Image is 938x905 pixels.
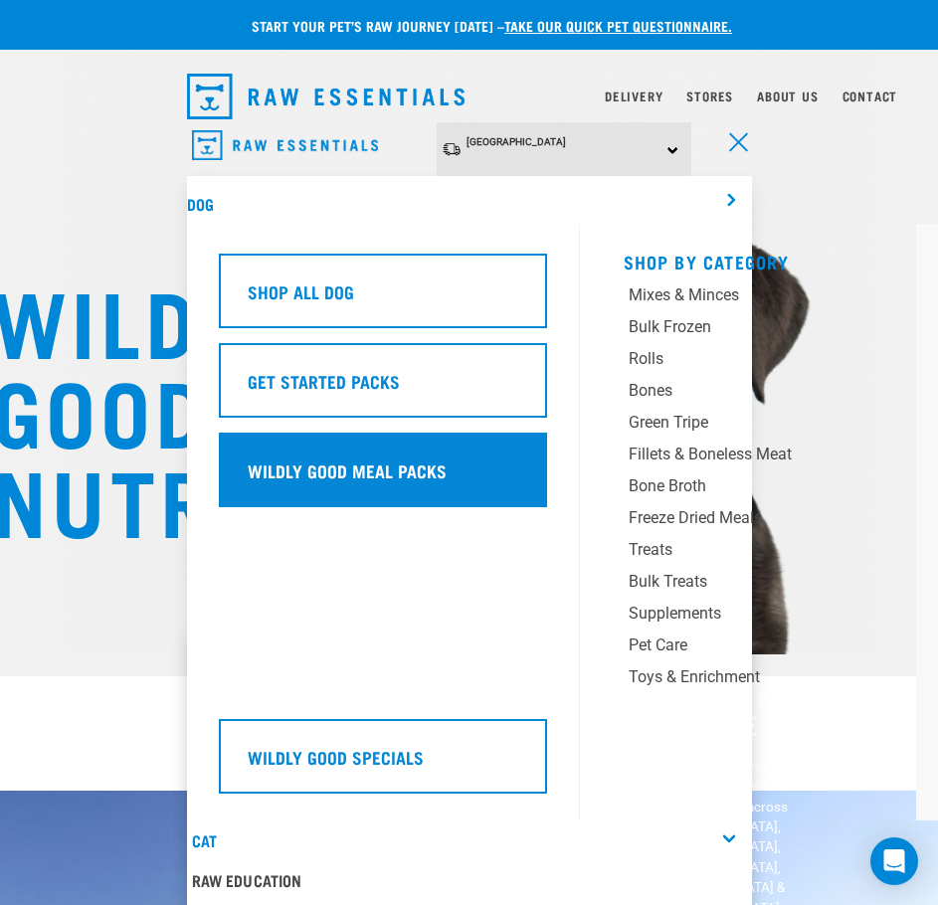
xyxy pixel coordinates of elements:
a: About Us [757,92,818,99]
a: Bulk Frozen [624,315,872,347]
div: Toys & Enrichment [629,665,857,689]
div: Mixes & Minces [629,283,857,307]
div: Fillets & Boneless Meat [629,443,857,466]
div: Bones [629,379,857,403]
img: Raw Essentials Logo [187,74,466,119]
a: Bulk Treats [624,570,872,602]
a: Green Tripe [624,411,872,443]
div: Bulk Treats [629,570,857,594]
a: Get Started Packs [219,343,547,433]
a: Fillets & Boneless Meat [624,443,872,474]
h5: Shop By Category [624,252,872,268]
div: Open Intercom Messenger [870,837,918,885]
h5: Get Started Packs [248,368,400,394]
a: Mixes & Minces [624,283,872,315]
a: Stores [686,92,733,99]
a: menu [716,121,752,157]
a: Rolls [624,347,872,379]
a: Freeze Dried Meals [624,506,872,538]
h5: Wildly Good Specials [248,744,424,770]
a: Wildly Good Meal Packs [219,433,547,522]
a: Toys & Enrichment [624,665,872,697]
img: Raw Essentials Logo [192,130,378,161]
a: Bones [624,379,872,411]
h5: Shop All Dog [248,278,354,304]
div: Bone Broth [629,474,857,498]
div: Treats [629,538,857,562]
a: Cat [192,835,217,844]
div: Green Tripe [629,411,857,435]
div: Freeze Dried Meals [629,506,857,530]
a: Delivery [605,92,662,99]
a: Wildly Good Specials [219,719,547,809]
div: Rolls [629,347,857,371]
img: van-moving.png [442,141,462,157]
a: Raw Education [187,860,752,900]
div: Pet Care [629,633,857,657]
a: Treats [624,538,872,570]
a: Pet Care [624,633,872,665]
a: Contact [843,92,898,99]
h5: Wildly Good Meal Packs [248,457,447,483]
a: Dog [187,199,214,208]
div: Bulk Frozen [629,315,857,339]
nav: dropdown navigation [171,66,768,127]
a: Shop All Dog [219,254,547,343]
div: Supplements [629,602,857,626]
a: Supplements [624,602,872,633]
a: Bone Broth [624,474,872,506]
a: take our quick pet questionnaire. [504,22,732,29]
span: [GEOGRAPHIC_DATA] [467,136,566,147]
